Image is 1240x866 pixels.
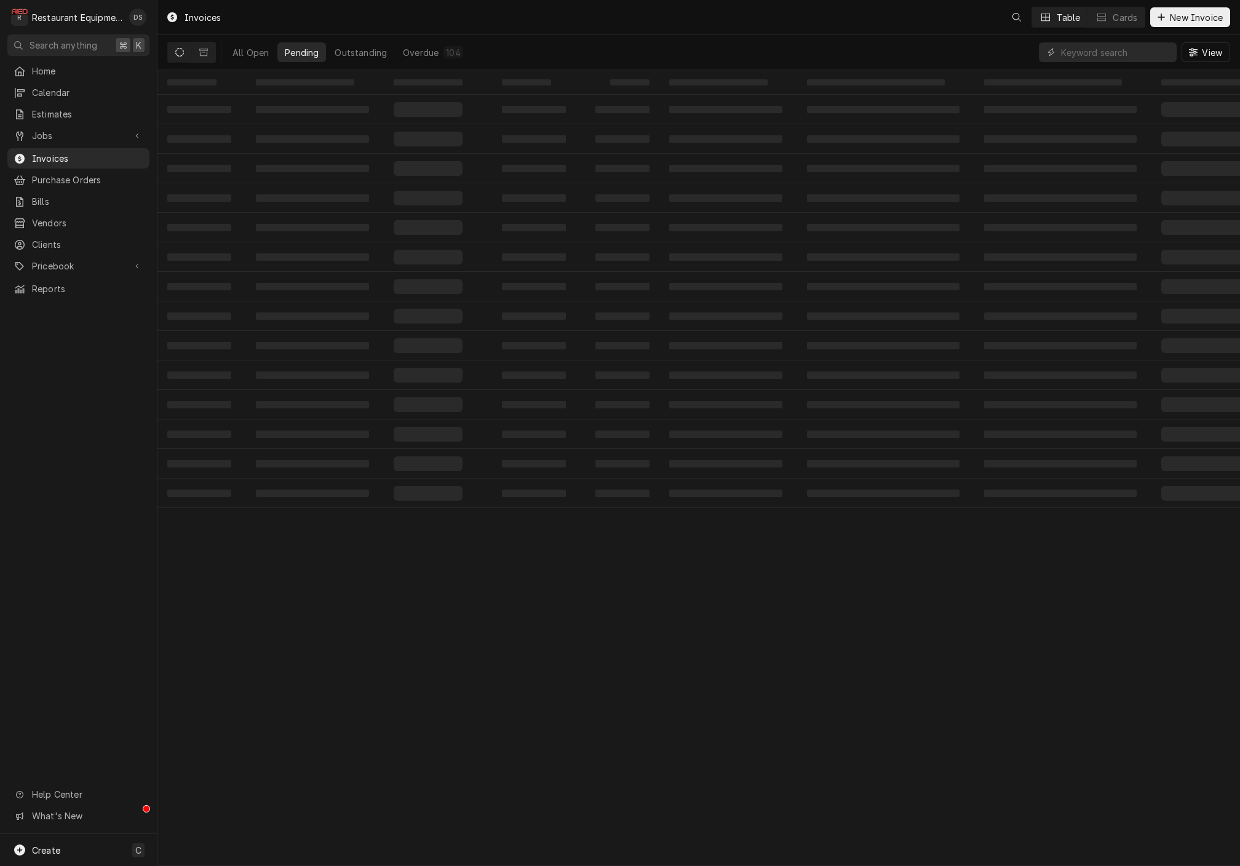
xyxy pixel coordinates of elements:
span: ‌ [807,224,960,231]
span: ‌ [167,371,231,379]
span: ‌ [984,490,1137,497]
button: Search anything⌘K [7,34,149,56]
span: ‌ [502,283,566,290]
button: New Invoice [1150,7,1230,27]
span: ‌ [394,368,463,383]
div: Cards [1113,11,1137,24]
span: ‌ [595,312,650,320]
span: ‌ [394,486,463,501]
span: C [135,844,141,857]
span: ‌ [502,194,566,202]
span: ‌ [595,135,650,143]
span: ‌ [167,194,231,202]
a: Reports [7,279,149,299]
span: Jobs [32,129,125,142]
span: ‌ [669,253,782,261]
span: ‌ [610,79,650,85]
span: ‌ [984,224,1137,231]
span: Reports [32,282,143,295]
span: ‌ [394,79,463,85]
span: ‌ [595,253,650,261]
span: ‌ [502,401,566,408]
span: ‌ [502,253,566,261]
span: Pricebook [32,260,125,272]
span: ‌ [256,490,369,497]
span: ‌ [167,79,217,85]
span: Calendar [32,86,143,99]
span: Search anything [30,39,97,52]
span: ‌ [595,431,650,438]
span: ‌ [167,460,231,467]
span: ‌ [394,397,463,412]
span: ‌ [394,456,463,471]
span: ‌ [807,312,960,320]
span: ‌ [256,342,369,349]
div: Overdue [403,46,439,59]
span: ‌ [595,224,650,231]
span: ‌ [502,431,566,438]
span: ‌ [394,132,463,146]
span: ‌ [807,283,960,290]
span: ‌ [595,401,650,408]
span: ‌ [167,283,231,290]
span: ‌ [595,194,650,202]
span: ‌ [394,102,463,117]
button: View [1182,42,1230,62]
span: ‌ [256,253,369,261]
span: ‌ [595,165,650,172]
span: ‌ [984,342,1137,349]
a: Go to Help Center [7,784,149,804]
span: ‌ [984,401,1137,408]
span: Invoices [32,152,143,165]
span: ‌ [394,220,463,235]
span: ‌ [669,371,782,379]
span: ‌ [502,371,566,379]
span: Vendors [32,217,143,229]
span: ‌ [984,253,1137,261]
div: R [11,9,28,26]
span: ‌ [669,194,782,202]
span: ‌ [984,371,1137,379]
span: ‌ [984,460,1137,467]
a: Home [7,61,149,81]
span: ‌ [669,106,782,113]
span: View [1199,46,1225,59]
span: ‌ [394,161,463,176]
span: ‌ [394,191,463,205]
div: DS [129,9,146,26]
span: ‌ [669,165,782,172]
span: ‌ [669,490,782,497]
a: Bills [7,191,149,212]
a: Calendar [7,82,149,103]
span: ‌ [256,165,369,172]
a: Purchase Orders [7,170,149,190]
span: ‌ [256,401,369,408]
span: ‌ [502,106,566,113]
span: ‌ [167,135,231,143]
span: ‌ [502,79,551,85]
span: ‌ [256,312,369,320]
span: ‌ [167,401,231,408]
span: Create [32,845,60,856]
span: ‌ [984,431,1137,438]
span: ‌ [669,460,782,467]
input: Keyword search [1061,42,1170,62]
span: Help Center [32,788,142,801]
span: Bills [32,195,143,208]
span: ⌘ [119,39,127,52]
span: ‌ [256,79,354,85]
span: New Invoice [1167,11,1225,24]
span: Estimates [32,108,143,121]
div: All Open [232,46,269,59]
span: ‌ [394,250,463,264]
span: ‌ [807,79,945,85]
span: ‌ [167,106,231,113]
span: ‌ [394,338,463,353]
span: ‌ [807,253,960,261]
span: ‌ [502,342,566,349]
span: ‌ [807,106,960,113]
span: ‌ [394,279,463,294]
span: ‌ [256,194,369,202]
span: K [136,39,141,52]
span: ‌ [595,106,650,113]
